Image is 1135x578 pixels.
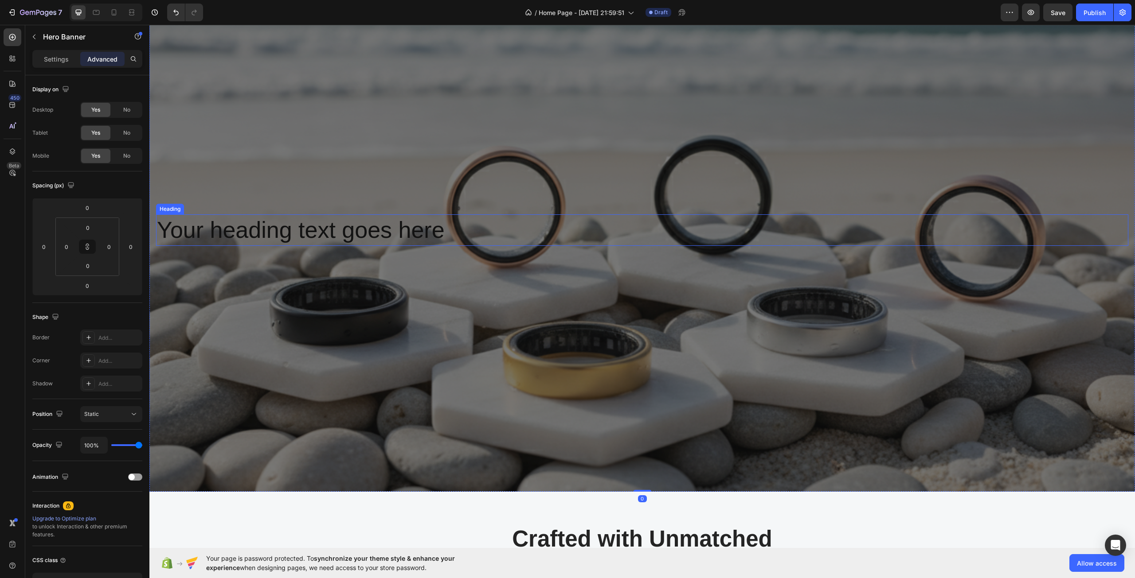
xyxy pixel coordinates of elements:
[98,380,140,388] div: Add...
[123,106,130,114] span: No
[102,240,116,253] input: 0px
[360,499,626,559] h2: Crafted with Unmatched Precision
[8,94,21,101] div: 450
[32,439,64,451] div: Opacity
[539,8,624,17] span: Home Page - [DATE] 21:59:51
[60,240,73,253] input: 0px
[32,471,70,483] div: Animation
[32,334,50,341] div: Border
[32,408,65,420] div: Position
[91,152,100,160] span: Yes
[124,240,137,253] input: 0
[79,259,97,272] input: 0px
[58,7,62,18] p: 7
[32,357,50,365] div: Corner
[1051,9,1065,16] span: Save
[123,152,130,160] span: No
[37,240,51,253] input: 0
[84,411,99,417] span: Static
[32,515,142,539] div: to unlock Interaction & other premium features.
[43,31,118,42] p: Hero Banner
[167,4,203,21] div: Undo/Redo
[32,180,76,192] div: Spacing (px)
[32,502,59,510] div: Interaction
[535,8,537,17] span: /
[98,357,140,365] div: Add...
[1069,554,1124,572] button: Allow access
[32,84,71,96] div: Display on
[78,279,96,292] input: 0
[32,129,48,137] div: Tablet
[489,470,497,477] div: 0
[44,54,69,64] p: Settings
[1077,559,1117,568] span: Allow access
[87,54,117,64] p: Advanced
[32,106,53,114] div: Desktop
[32,311,61,323] div: Shape
[91,129,100,137] span: Yes
[206,555,455,571] span: synchronize your theme style & enhance your experience
[91,106,100,114] span: Yes
[206,554,489,572] span: Your page is password protected. To when designing pages, we need access to your store password.
[149,25,1135,548] iframe: Design area
[1084,8,1106,17] div: Publish
[7,162,21,169] div: Beta
[123,129,130,137] span: No
[1043,4,1072,21] button: Save
[80,406,142,422] button: Static
[654,8,668,16] span: Draft
[32,515,142,523] div: Upgrade to Optimize plan
[98,334,140,342] div: Add...
[32,152,49,160] div: Mobile
[81,437,107,453] input: Auto
[1076,4,1113,21] button: Publish
[78,201,96,214] input: 0
[32,556,67,564] div: CSS class
[79,221,97,234] input: 0px
[4,4,66,21] button: 7
[32,380,53,388] div: Shadow
[1105,535,1126,556] div: Open Intercom Messenger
